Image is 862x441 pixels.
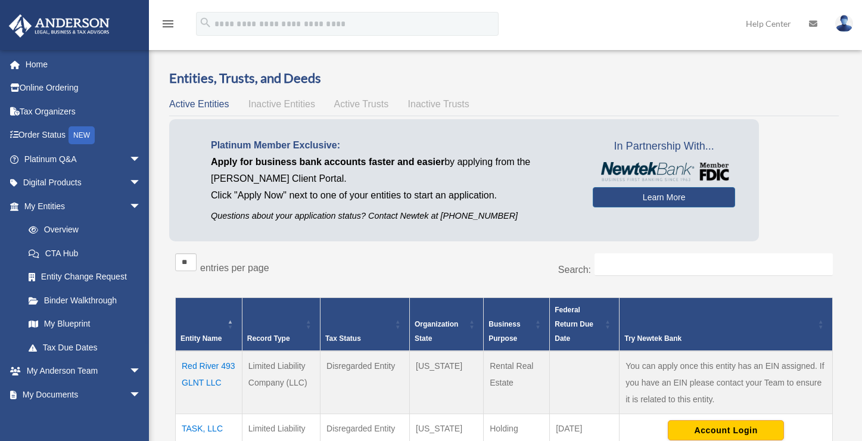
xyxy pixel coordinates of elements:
i: search [199,16,212,29]
th: Organization State: Activate to sort [410,297,484,351]
a: Tax Due Dates [17,336,153,359]
span: arrow_drop_down [129,194,153,219]
img: User Pic [835,15,853,32]
a: My Documentsarrow_drop_down [8,383,159,406]
span: Tax Status [325,334,361,343]
a: Tax Organizers [8,100,159,123]
th: Tax Status: Activate to sort [320,297,410,351]
a: Order StatusNEW [8,123,159,148]
h3: Entities, Trusts, and Deeds [169,69,839,88]
a: My Blueprint [17,312,153,336]
td: Rental Real Estate [484,351,550,414]
span: Record Type [247,334,290,343]
a: CTA Hub [17,241,153,265]
span: In Partnership With... [593,137,735,156]
img: Anderson Advisors Platinum Portal [5,14,113,38]
a: Home [8,52,159,76]
p: Platinum Member Exclusive: [211,137,575,154]
th: Business Purpose: Activate to sort [484,297,550,351]
th: Federal Return Due Date: Activate to sort [550,297,620,351]
td: Limited Liability Company (LLC) [242,351,320,414]
label: entries per page [200,263,269,273]
a: menu [161,21,175,31]
a: Account Login [668,425,784,434]
span: Inactive Trusts [408,99,469,109]
span: Entity Name [181,334,222,343]
th: Entity Name: Activate to invert sorting [176,297,242,351]
td: Red River 493 GLNT LLC [176,351,242,414]
span: Active Trusts [334,99,389,109]
button: Account Login [668,420,784,440]
i: menu [161,17,175,31]
span: Apply for business bank accounts faster and easier [211,157,444,167]
td: [US_STATE] [410,351,484,414]
th: Try Newtek Bank : Activate to sort [620,297,833,351]
a: Platinum Q&Aarrow_drop_down [8,147,159,171]
img: NewtekBankLogoSM.png [599,162,729,181]
span: Active Entities [169,99,229,109]
p: Click "Apply Now" next to one of your entities to start an application. [211,187,575,204]
th: Record Type: Activate to sort [242,297,320,351]
p: Questions about your application status? Contact Newtek at [PHONE_NUMBER] [211,209,575,223]
a: My Anderson Teamarrow_drop_down [8,359,159,383]
td: Disregarded Entity [320,351,410,414]
span: arrow_drop_down [129,359,153,384]
div: Try Newtek Bank [624,331,814,346]
td: You can apply once this entity has an EIN assigned. If you have an EIN please contact your Team t... [620,351,833,414]
span: Inactive Entities [248,99,315,109]
span: arrow_drop_down [129,383,153,407]
span: Federal Return Due Date [555,306,593,343]
a: Overview [17,218,147,242]
a: Binder Walkthrough [17,288,153,312]
a: Entity Change Request [17,265,153,289]
span: arrow_drop_down [129,147,153,172]
a: Online Ordering [8,76,159,100]
a: Learn More [593,187,735,207]
label: Search: [558,265,591,275]
a: Digital Productsarrow_drop_down [8,171,159,195]
div: NEW [69,126,95,144]
span: arrow_drop_down [129,171,153,195]
p: by applying from the [PERSON_NAME] Client Portal. [211,154,575,187]
span: Business Purpose [488,320,520,343]
span: Organization State [415,320,458,343]
a: My Entitiesarrow_drop_down [8,194,153,218]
